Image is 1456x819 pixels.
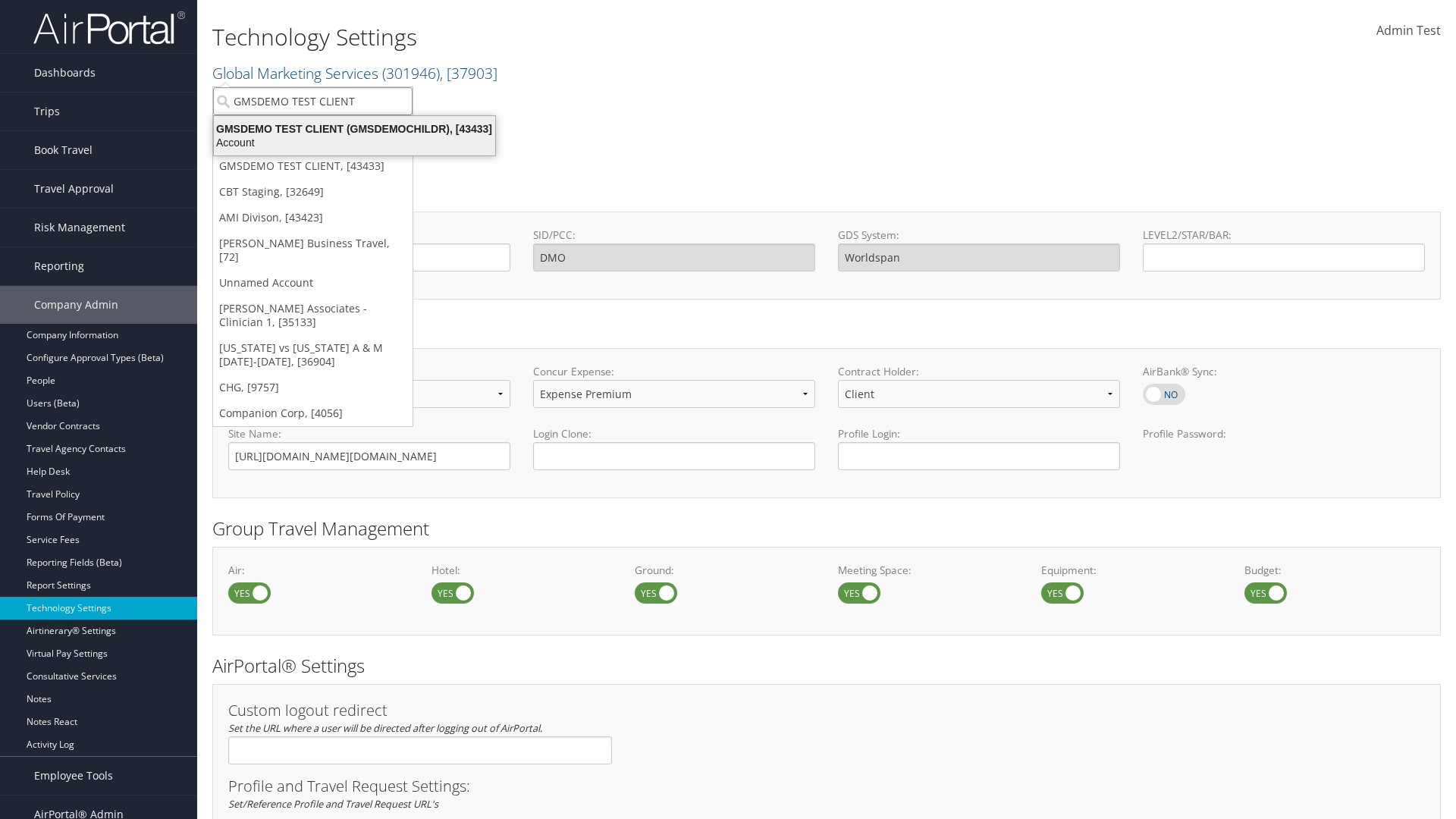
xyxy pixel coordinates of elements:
[34,170,114,208] span: Travel Approval
[34,247,84,285] span: Reporting
[838,227,1120,243] label: GDS System:
[533,426,815,441] label: Login Clone:
[533,364,815,379] label: Concur Expense:
[212,63,497,83] a: Global Marketing Services
[1143,426,1425,469] label: Profile Password:
[34,54,96,92] span: Dashboards
[440,63,497,83] span: , [ 37903 ]
[1143,227,1425,243] label: LEVEL2/STAR/BAR:
[34,131,93,169] span: Book Travel
[33,10,185,45] img: airportal-logo.png
[635,563,815,578] label: Ground:
[1376,22,1441,39] span: Admin Test
[213,153,413,179] a: GMSDEMO TEST CLIENT, [43433]
[34,209,125,246] span: Risk Management
[838,442,1120,470] input: Profile Login:
[1143,364,1425,379] label: AirBank® Sync:
[838,364,1120,379] label: Contract Holder:
[228,703,612,718] h3: Custom logout redirect
[1244,563,1425,578] label: Budget:
[212,317,1441,343] h2: Online Booking Tool
[838,563,1018,578] label: Meeting Space:
[34,757,113,795] span: Employee Tools
[213,296,413,335] a: [PERSON_NAME] Associates - Clinician 1, [35133]
[228,721,542,735] em: Set the URL where a user will be directed after logging out of AirPortal.
[382,63,440,83] span: ( 301946 )
[838,426,1120,469] label: Profile Login:
[1376,8,1441,55] a: Admin Test
[228,779,1425,794] h3: Profile and Travel Request Settings:
[533,227,815,243] label: SID/PCC:
[213,270,413,296] a: Unnamed Account
[34,286,118,324] span: Company Admin
[213,231,413,270] a: [PERSON_NAME] Business Travel, [72]
[431,563,612,578] label: Hotel:
[1143,384,1185,405] label: AirBank® Sync
[228,426,510,441] label: Site Name:
[205,122,504,136] div: GMSDEMO TEST CLIENT (GMSDEMOCHILDR), [43433]
[213,87,413,115] input: Search Accounts
[212,180,1429,206] h2: GDS
[228,563,409,578] label: Air:
[228,797,438,811] em: Set/Reference Profile and Travel Request URL's
[205,136,504,149] div: Account
[212,653,1441,679] h2: AirPortal® Settings
[34,93,60,130] span: Trips
[212,516,1441,541] h2: Group Travel Management
[213,400,413,426] a: Companion Corp, [4056]
[213,375,413,400] a: CHG, [9757]
[212,21,1031,53] h1: Technology Settings
[213,179,413,205] a: CBT Staging, [32649]
[213,205,413,231] a: AMI Divison, [43423]
[213,335,413,375] a: [US_STATE] vs [US_STATE] A & M [DATE]-[DATE], [36904]
[1041,563,1222,578] label: Equipment:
